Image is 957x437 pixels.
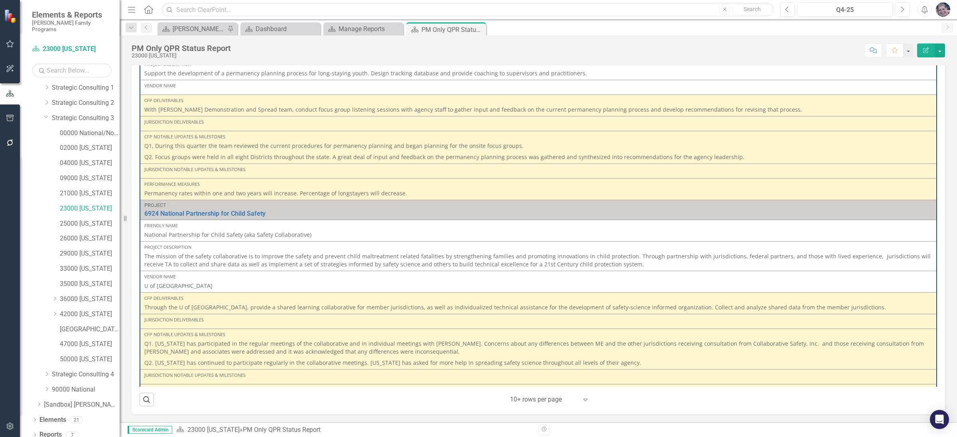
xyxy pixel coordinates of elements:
[256,24,318,34] div: Dashboard
[140,370,937,384] td: Double-Click to Edit
[140,200,937,220] td: Double-Click to Edit Right Click for Context Menu
[32,45,112,54] a: 23000 [US_STATE]
[60,325,120,334] a: [GEOGRAPHIC_DATA][US_STATE]
[140,271,937,293] td: Double-Click to Edit
[144,210,932,217] a: 6924 National Partnership for Child Safety
[144,340,932,357] p: Q1. [US_STATE] has participated in the regular meetings of the collaborative and in individual me...
[159,24,225,34] a: [PERSON_NAME] Overview
[732,4,772,15] button: Search
[176,425,532,435] div: »
[39,415,66,425] a: Elements
[144,372,932,378] div: Jurisdiction Notable Updates & Milestones
[52,98,120,108] a: Strategic Consulting 2
[144,252,932,268] p: The mission of the safety collaborative is to improve the safety and prevent child maltreatment r...
[32,10,112,20] span: Elements & Reports
[242,24,318,34] a: Dashboard
[140,131,937,164] td: Double-Click to Edit
[800,5,890,15] div: Q4-25
[140,329,937,370] td: Double-Click to Edit
[144,142,932,152] p: Q1, During this quarter the team reviewed the current procedures for permanency planning and bega...
[60,234,120,243] a: 26000 [US_STATE]
[930,410,949,429] div: Open Intercom Messenger
[144,303,932,311] p: Through the U of [GEOGRAPHIC_DATA], provide a shared learning collaborative for member jurisdicti...
[144,244,932,250] div: Project Description
[60,219,120,228] a: 25000 [US_STATE]
[144,106,932,114] p: With [PERSON_NAME] Demonstration and Spread team, conduct focus group listening sessions with age...
[52,83,120,93] a: Strategic Consulting 1
[173,24,225,34] div: [PERSON_NAME] Overview
[144,83,932,89] div: Vendor Name
[144,69,932,77] p: Support the development of a permanency planning process for long-staying youth. Design tracking ...
[140,179,937,200] td: Double-Click to Edit
[144,152,932,161] p: Q2. Focus groups were held in all eight Districts throughout the state. A great deal of input and...
[4,9,18,23] img: ClearPoint Strategy
[60,355,120,364] a: 50000 [US_STATE]
[144,181,932,187] div: Performance Measures
[60,264,120,274] a: 33000 [US_STATE]
[797,2,893,17] button: Q4-25
[187,426,240,433] a: 23000 [US_STATE]
[144,357,932,367] p: Q2. [US_STATE] has continued to participate regularly in the collaborative meetings. [US_STATE] h...
[144,119,932,125] div: Jurisdiction Deliverables
[60,280,120,289] a: 35000 [US_STATE]
[339,24,401,34] div: Manage Reports
[70,416,83,423] div: 21
[144,134,932,140] div: CFP Notable Updates & Milestones
[144,166,932,173] div: Jurisdiction Notable Updates & Milestones
[421,25,484,35] div: PM Only QPR Status Report
[140,59,937,80] td: Double-Click to Edit
[60,174,120,183] a: 09000 [US_STATE]
[144,222,932,229] div: Friendly Name
[144,274,932,280] div: Vendor Name
[60,159,120,168] a: 04000 [US_STATE]
[243,426,321,433] div: PM Only QPR Status Report
[140,293,937,314] td: Double-Click to Edit
[144,331,932,338] div: CFP Notable Updates & Milestones
[140,242,937,271] td: Double-Click to Edit
[60,340,120,349] a: 47000 [US_STATE]
[140,164,937,179] td: Double-Click to Edit
[140,220,937,242] td: Double-Click to Edit
[144,203,932,208] div: Project
[140,314,937,329] td: Double-Click to Edit
[132,53,231,59] div: 23000 [US_STATE]
[132,44,231,53] div: PM Only QPR Status Report
[744,6,761,12] span: Search
[140,80,937,95] td: Double-Click to Edit
[60,129,120,138] a: 00000 National/No Jurisdiction (SC3)
[144,189,932,197] p: Permanency rates within one and two years will increase. Percentage of longstayers will decrease.
[44,400,120,409] a: [Sandbox] [PERSON_NAME] Family Programs
[128,426,172,434] span: Scorecard Admin
[32,20,112,33] small: [PERSON_NAME] Family Programs
[144,97,932,104] div: CFP Deliverables
[60,310,120,319] a: 42000 [US_STATE]
[60,189,120,198] a: 21000 [US_STATE]
[140,95,937,116] td: Double-Click to Edit
[32,63,112,77] input: Search Below...
[144,282,213,289] span: U of [GEOGRAPHIC_DATA]
[60,204,120,213] a: 23000 [US_STATE]
[144,317,932,323] div: Jurisdiction Deliverables
[140,384,937,400] td: Double-Click to Edit
[144,295,932,301] div: CFP Deliverables
[325,24,401,34] a: Manage Reports
[52,385,120,394] a: 90000 National
[936,2,950,17] img: Diane Gillian
[161,3,774,17] input: Search ClearPoint...
[144,231,311,238] span: National Partnership for Child Safety (aka Safety Collaborative)
[60,249,120,258] a: 29000 [US_STATE]
[140,116,937,131] td: Double-Click to Edit
[60,295,120,304] a: 36000 [US_STATE]
[52,370,120,379] a: Strategic Consulting 4
[60,144,120,153] a: 02000 [US_STATE]
[52,114,120,123] a: Strategic Consulting 3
